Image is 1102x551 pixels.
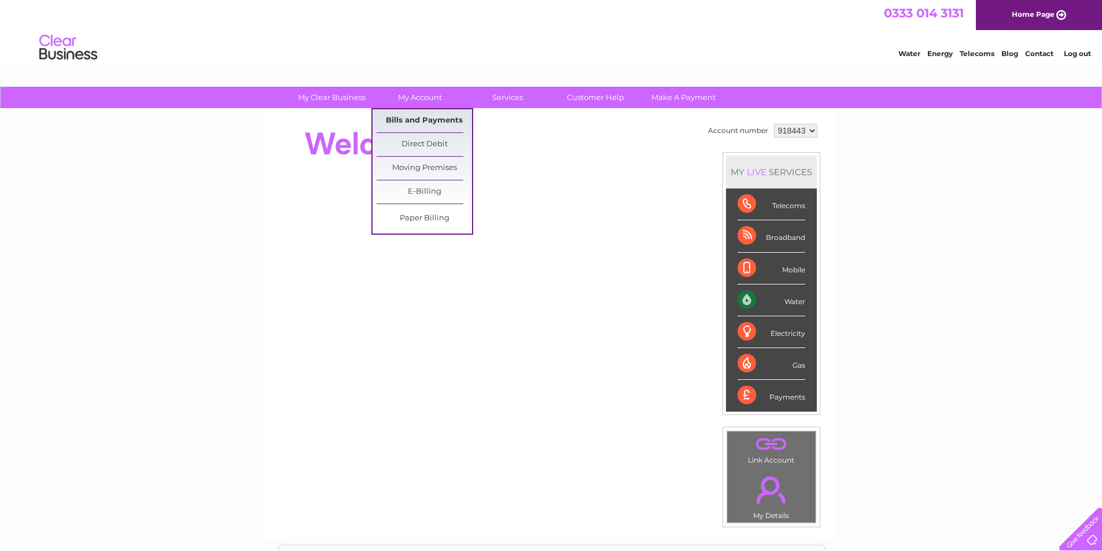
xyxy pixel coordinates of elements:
[738,380,805,411] div: Payments
[1001,49,1018,58] a: Blog
[377,157,472,180] a: Moving Premises
[730,469,813,510] a: .
[727,467,816,523] td: My Details
[738,220,805,252] div: Broadband
[738,316,805,348] div: Electricity
[726,156,817,188] div: MY SERVICES
[738,188,805,220] div: Telecoms
[727,431,816,467] td: Link Account
[377,133,472,156] a: Direct Debit
[745,167,769,177] div: LIVE
[730,434,813,454] a: .
[738,253,805,284] div: Mobile
[1025,49,1053,58] a: Contact
[548,87,643,108] a: Customer Help
[636,87,731,108] a: Make A Payment
[884,6,964,20] a: 0333 014 3131
[738,348,805,380] div: Gas
[960,49,994,58] a: Telecoms
[377,207,472,230] a: Paper Billing
[278,6,825,56] div: Clear Business is a trading name of Verastar Limited (registered in [GEOGRAPHIC_DATA] No. 3667643...
[39,30,98,65] img: logo.png
[1064,49,1091,58] a: Log out
[460,87,555,108] a: Services
[377,109,472,132] a: Bills and Payments
[372,87,467,108] a: My Account
[738,284,805,316] div: Water
[927,49,953,58] a: Energy
[284,87,379,108] a: My Clear Business
[705,121,771,140] td: Account number
[898,49,920,58] a: Water
[377,180,472,204] a: E-Billing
